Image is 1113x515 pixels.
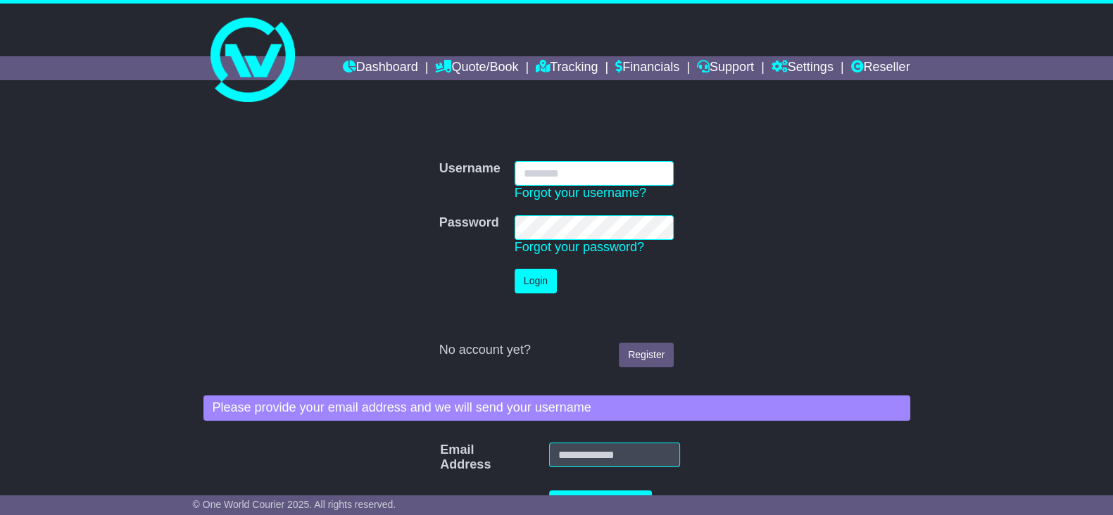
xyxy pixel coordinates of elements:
[193,499,396,510] span: © One World Courier 2025. All rights reserved.
[515,186,646,200] a: Forgot your username?
[549,490,653,515] button: Recover Username
[772,56,834,80] a: Settings
[697,56,754,80] a: Support
[203,395,910,421] div: Please provide your email address and we will send your username
[515,269,557,293] button: Login
[433,443,458,473] label: Email Address
[536,56,598,80] a: Tracking
[619,343,674,367] a: Register
[439,161,501,177] label: Username
[850,56,910,80] a: Reseller
[435,56,518,80] a: Quote/Book
[615,56,679,80] a: Financials
[439,343,674,358] div: No account yet?
[439,215,499,231] label: Password
[515,240,644,254] a: Forgot your password?
[343,56,418,80] a: Dashboard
